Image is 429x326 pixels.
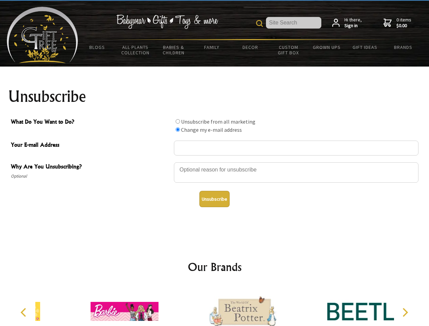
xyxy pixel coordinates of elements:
button: Unsubscribe [199,191,230,207]
a: Decor [231,40,269,54]
span: 0 items [396,17,411,29]
a: Grown Ups [307,40,346,54]
a: Babies & Children [155,40,193,60]
strong: $0.00 [396,23,411,29]
img: product search [256,20,263,27]
a: Brands [384,40,423,54]
button: Next [397,305,412,320]
a: Hi there,Sign in [332,17,362,29]
img: Babywear - Gifts - Toys & more [116,15,218,29]
span: What Do You Want to Do? [11,117,171,127]
strong: Sign in [344,23,362,29]
a: All Plants Collection [117,40,155,60]
input: Site Search [266,17,321,29]
span: Hi there, [344,17,362,29]
a: 0 items$0.00 [383,17,411,29]
button: Previous [17,305,32,320]
h2: Our Brands [14,259,416,275]
textarea: Why Are You Unsubscribing? [174,162,418,183]
span: Your E-mail Address [11,141,171,150]
h1: Unsubscribe [8,88,421,105]
input: What Do You Want to Do? [176,127,180,132]
label: Unsubscribe from all marketing [181,118,255,125]
label: Change my e-mail address [181,126,242,133]
img: Babyware - Gifts - Toys and more... [7,7,78,63]
input: What Do You Want to Do? [176,119,180,124]
a: BLOGS [78,40,117,54]
a: Gift Ideas [346,40,384,54]
span: Why Are You Unsubscribing? [11,162,171,172]
input: Your E-mail Address [174,141,418,156]
a: Custom Gift Box [269,40,308,60]
span: Optional [11,172,171,180]
a: Family [193,40,231,54]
